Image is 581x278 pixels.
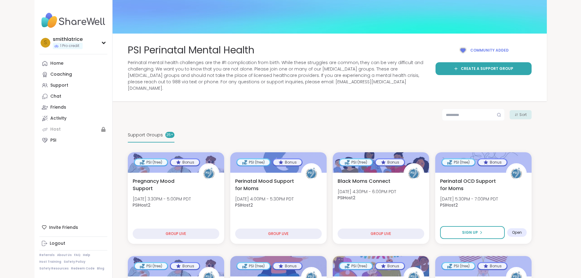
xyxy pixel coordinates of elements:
div: Chat [50,93,61,99]
div: Bonus [171,159,199,165]
span: [DATE] 4:30PM - 6:00PM PDT [338,189,396,195]
span: Open [512,230,522,235]
span: [DATE] 4:00PM - 5:30PM PDT [235,196,294,202]
div: PSI (free) [135,159,167,165]
div: Coaching [50,71,72,78]
div: Bonus [376,159,404,165]
div: PSI (free) [237,263,270,269]
span: Perinatal OCD Support for Moms [440,178,499,192]
div: Bonus [478,159,507,165]
a: Host [39,124,107,135]
a: PSI [39,135,107,146]
div: Home [50,60,63,67]
div: Bonus [273,263,302,269]
div: PSI (free) [237,159,270,165]
span: [DATE] 3:30PM - 5:00PM PDT [133,196,191,202]
div: Logout [50,240,65,247]
span: Community added [470,48,509,53]
div: Invite Friends [39,222,107,233]
div: PSI (free) [340,159,372,165]
span: PSI Perinatal Mental Health [128,43,254,57]
div: PSI (free) [442,263,475,269]
img: PSIHost2 [302,164,321,183]
b: PSIHost2 [338,195,355,201]
div: PSI [50,137,56,143]
a: FAQ [74,253,81,257]
pre: + [171,132,173,138]
div: Host [50,126,61,132]
a: Blog [97,266,104,271]
a: About Us [57,253,72,257]
button: Community added [436,43,532,57]
b: PSIHost2 [235,202,253,208]
div: Friends [50,104,66,110]
span: 1 Pro credit [60,43,79,49]
span: Support Groups [128,132,163,138]
div: GROUP LIVE [235,229,322,239]
a: Home [39,58,107,69]
div: smithlatrice [53,36,83,43]
span: Sort [519,112,527,117]
a: Referrals [39,253,55,257]
a: Friends [39,102,107,113]
span: Perinatal mental health challenges are the #1 complication from birth. While these struggles are ... [128,60,428,92]
a: Coaching [39,69,107,80]
div: Bonus [273,159,302,165]
div: PSI (free) [340,263,372,269]
b: PSIHost2 [440,202,458,208]
div: Bonus [171,263,199,269]
a: Support [39,80,107,91]
div: Support [50,82,68,88]
div: Bonus [478,263,507,269]
span: Create a support group [461,66,513,71]
span: Black Moms Connect [338,178,390,185]
div: PSI (free) [442,159,475,165]
a: Redeem Code [71,266,95,271]
button: Sign Up [440,226,505,239]
div: Activity [50,115,66,121]
span: Perinatal Mood Support for Moms [235,178,294,192]
span: Sign Up [462,230,478,235]
img: PSIHost2 [404,164,423,183]
img: PSIHost2 [199,164,218,183]
a: Create a support group [436,62,532,75]
a: Activity [39,113,107,124]
a: Safety Policy [64,260,85,264]
img: ShareWell Nav Logo [39,10,107,31]
div: 25 [165,132,174,138]
div: GROUP LIVE [338,229,424,239]
div: PSI (free) [135,263,167,269]
span: [DATE] 5:30PM - 7:00PM PDT [440,196,498,202]
span: s [44,39,47,47]
b: PSIHost2 [133,202,150,208]
a: Chat [39,91,107,102]
img: PSIHost2 [507,164,526,183]
a: Logout [39,238,107,249]
a: Host Training [39,260,61,264]
span: Pregnancy Mood Support [133,178,192,192]
div: GROUP LIVE [133,229,219,239]
div: Bonus [376,263,404,269]
a: Help [83,253,90,257]
a: Safety Resources [39,266,69,271]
